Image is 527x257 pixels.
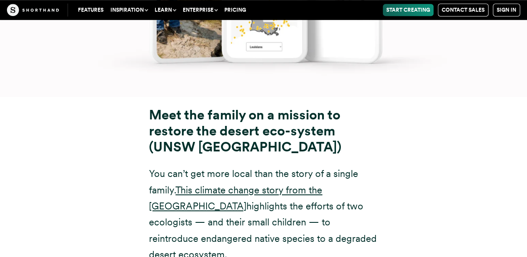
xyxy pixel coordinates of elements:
button: Inspiration [107,4,151,16]
a: Start Creating [383,4,433,16]
button: Enterprise [179,4,221,16]
a: Features [74,4,107,16]
a: Pricing [221,4,249,16]
strong: Meet the family on a mission to restore the desert eco-system (UNSW [GEOGRAPHIC_DATA]) [149,107,341,155]
button: Learn [151,4,179,16]
a: Contact Sales [438,3,488,16]
a: Sign in [493,3,520,16]
img: The Craft [7,4,59,16]
a: This climate change story from the [GEOGRAPHIC_DATA] [149,184,322,212]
